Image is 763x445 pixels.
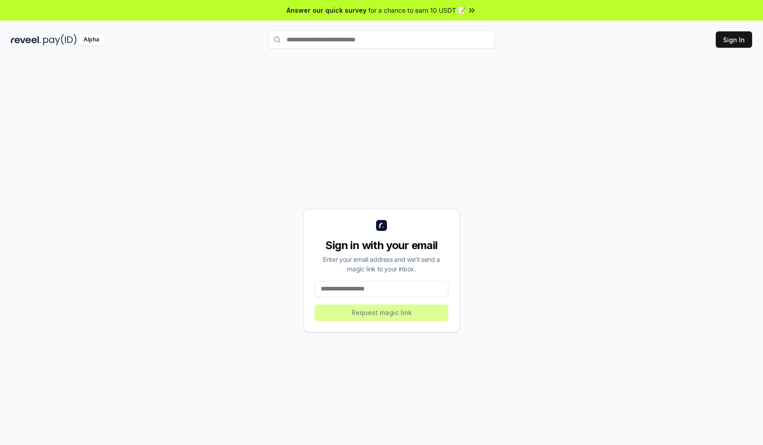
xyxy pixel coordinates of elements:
[716,31,752,48] button: Sign In
[43,34,77,45] img: pay_id
[376,220,387,231] img: logo_small
[79,34,104,45] div: Alpha
[287,5,367,15] span: Answer our quick survey
[368,5,466,15] span: for a chance to earn 10 USDT 📝
[315,255,448,274] div: Enter your email address and we’ll send a magic link to your inbox.
[11,34,41,45] img: reveel_dark
[315,238,448,253] div: Sign in with your email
